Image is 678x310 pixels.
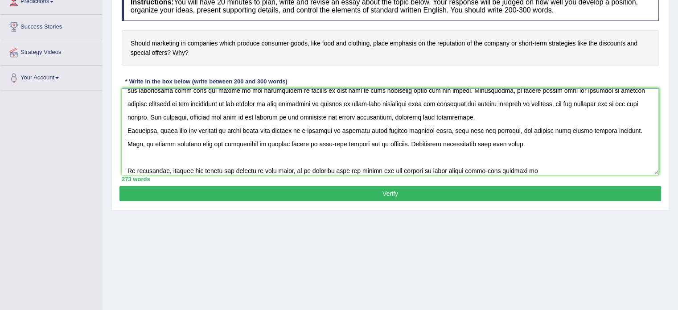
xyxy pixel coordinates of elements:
button: Verify [119,186,661,201]
a: Success Stories [0,15,102,37]
h4: Should marketing in companies which produce consumer goods, like food and clothing, place emphasi... [122,30,659,66]
a: Your Account [0,66,102,88]
a: Strategy Videos [0,40,102,62]
div: * Write in the box below (write between 200 and 300 words) [122,77,291,86]
div: 273 words [122,175,659,183]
